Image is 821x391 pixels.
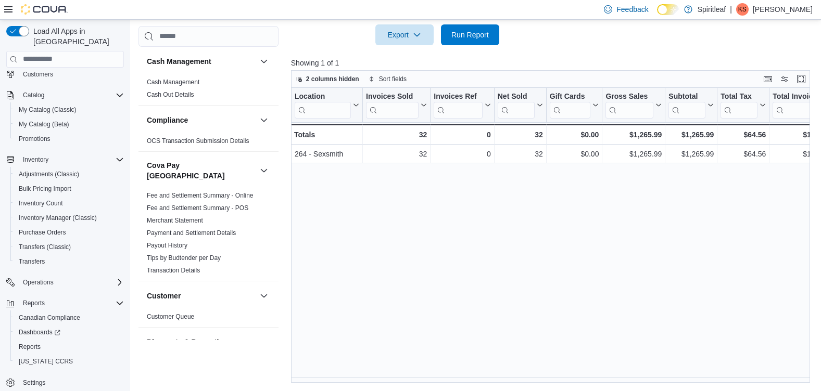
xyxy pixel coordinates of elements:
a: [US_STATE] CCRS [15,355,77,368]
span: Catalog [23,91,44,99]
button: Reports [10,340,128,354]
div: Subtotal [668,92,705,101]
span: Settings [19,376,124,389]
button: Customer [147,291,256,301]
span: Inventory Manager (Classic) [19,214,97,222]
button: Transfers [10,254,128,269]
div: $1,265.99 [605,128,662,141]
a: Promotions [15,133,55,145]
span: Reports [23,299,45,307]
span: 2 columns hidden [306,75,359,83]
h3: Cova Pay [GEOGRAPHIC_DATA] [147,160,256,181]
button: Total Tax [721,92,766,118]
span: Reports [19,297,124,309]
span: Payment and Settlement Details [147,229,236,237]
button: Invoices Sold [366,92,427,118]
span: Reports [15,341,124,353]
button: Inventory [2,152,128,167]
span: Fee and Settlement Summary - POS [147,204,248,212]
button: Inventory Manager (Classic) [10,211,128,225]
span: Tips by Budtender per Day [147,254,221,262]
a: Transfers [15,255,49,268]
button: Settings [2,375,128,390]
div: Subtotal [668,92,705,118]
span: Inventory [19,153,124,166]
button: Location [295,92,359,118]
div: Total Tax [721,92,757,101]
span: Transaction Details [147,266,200,275]
span: Transfers (Classic) [19,243,71,251]
a: Tips by Budtender per Day [147,254,221,262]
span: Canadian Compliance [15,311,124,324]
a: Reports [15,341,45,353]
a: Dashboards [10,325,128,340]
span: Canadian Compliance [19,314,80,322]
button: Gross Sales [605,92,662,118]
button: Cash Management [258,55,270,68]
a: Transaction Details [147,267,200,274]
button: Discounts & Promotions [147,337,256,347]
span: Bulk Pricing Import [15,183,124,195]
a: Merchant Statement [147,217,203,224]
a: Bulk Pricing Import [15,183,75,195]
span: Transfers [19,257,45,266]
button: Display options [778,73,791,85]
span: Adjustments (Classic) [15,168,124,180]
button: Transfers (Classic) [10,240,128,254]
a: Fee and Settlement Summary - Online [147,192,254,199]
span: Catalog [19,89,124,101]
div: 32 [366,128,427,141]
div: Total Tax [721,92,757,118]
button: Bulk Pricing Import [10,181,128,196]
button: Discounts & Promotions [258,336,270,348]
div: Net Sold [498,92,535,101]
button: Operations [2,275,128,290]
a: Payout History [147,242,187,249]
span: Adjustments (Classic) [19,170,79,178]
h3: Customer [147,291,181,301]
div: 264 - Sexsmith [295,148,359,160]
div: 32 [498,128,543,141]
div: $0.00 [550,128,599,141]
span: Payout History [147,241,187,250]
span: Transfers [15,255,124,268]
span: [US_STATE] CCRS [19,357,73,366]
span: Customer Queue [147,312,194,321]
button: Reports [2,296,128,310]
div: Invoices Sold [366,92,419,101]
button: My Catalog (Classic) [10,102,128,117]
span: Dashboards [19,328,60,336]
a: Fee and Settlement Summary - POS [147,204,248,212]
button: Catalog [19,89,48,101]
span: Cash Out Details [147,90,194,99]
div: Gross Sales [605,92,653,101]
div: $1,265.99 [668,148,714,160]
div: $0.00 [550,148,599,160]
button: Cash Management [147,56,256,67]
button: [US_STATE] CCRS [10,354,128,369]
div: Location [295,92,351,118]
span: Cash Management [147,78,199,86]
div: Invoices Sold [366,92,419,118]
span: My Catalog (Beta) [19,120,69,128]
button: Cova Pay [GEOGRAPHIC_DATA] [258,164,270,177]
a: Purchase Orders [15,226,70,239]
button: Sort fields [364,73,411,85]
div: Gross Sales [605,92,653,118]
button: Canadian Compliance [10,310,128,325]
span: Feedback [616,4,648,15]
h3: Cash Management [147,56,211,67]
span: Reports [19,343,41,351]
button: Promotions [10,132,128,146]
div: $64.56 [721,148,766,160]
span: Promotions [19,135,50,143]
button: Export [375,24,434,45]
span: Customers [23,70,53,79]
img: Cova [21,4,68,15]
span: Operations [19,276,124,289]
p: [PERSON_NAME] [753,3,813,16]
div: Invoices Ref [434,92,482,101]
span: Inventory Count [19,199,63,207]
a: Payment and Settlement Details [147,229,236,237]
a: Inventory Manager (Classic) [15,212,101,224]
